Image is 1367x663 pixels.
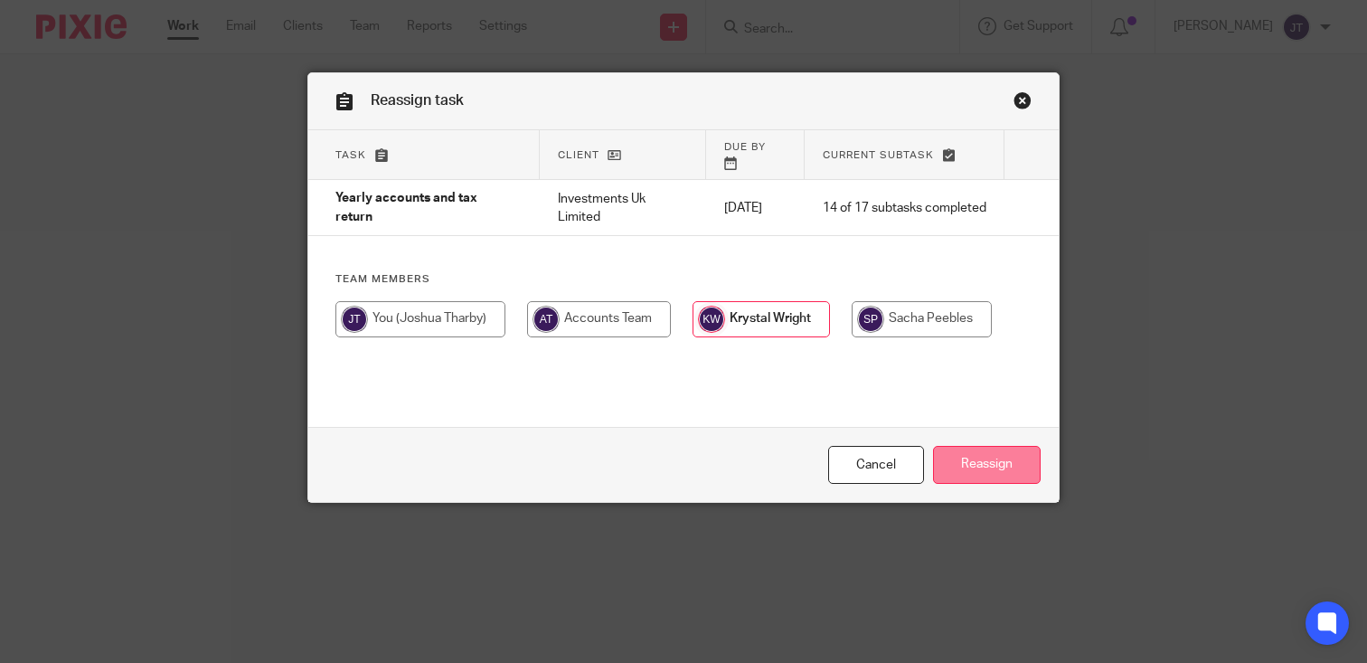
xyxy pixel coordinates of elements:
span: Task [335,150,366,160]
p: Investments Uk Limited [558,190,687,227]
input: Reassign [933,446,1041,485]
a: Close this dialog window [1013,91,1032,116]
span: Due by [724,142,766,152]
span: Reassign task [371,93,464,108]
span: Client [558,150,599,160]
h4: Team members [335,272,1032,287]
span: Yearly accounts and tax return [335,193,477,224]
p: [DATE] [724,199,787,217]
span: Current subtask [823,150,934,160]
td: 14 of 17 subtasks completed [805,180,1004,236]
a: Close this dialog window [828,446,924,485]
